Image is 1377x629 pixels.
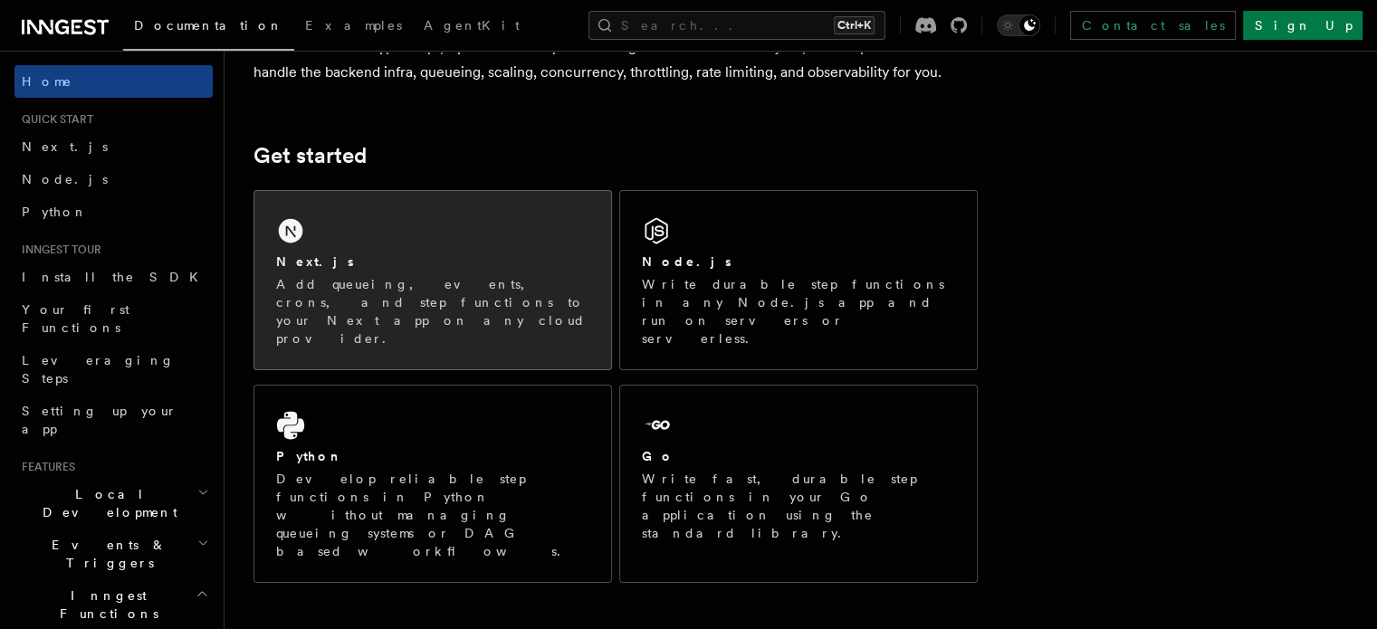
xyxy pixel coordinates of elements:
[22,72,72,91] span: Home
[619,190,978,370] a: Node.jsWrite durable step functions in any Node.js app and run on servers or serverless.
[642,447,674,465] h2: Go
[14,243,101,257] span: Inngest tour
[424,18,520,33] span: AgentKit
[22,172,108,186] span: Node.js
[276,447,343,465] h2: Python
[14,293,213,344] a: Your first Functions
[14,395,213,445] a: Setting up your app
[1243,11,1363,40] a: Sign Up
[14,261,213,293] a: Install the SDK
[588,11,885,40] button: Search...Ctrl+K
[253,143,367,168] a: Get started
[619,385,978,583] a: GoWrite fast, durable step functions in your Go application using the standard library.
[253,190,612,370] a: Next.jsAdd queueing, events, crons, and step functions to your Next app on any cloud provider.
[276,275,589,348] p: Add queueing, events, crons, and step functions to your Next app on any cloud provider.
[14,130,213,163] a: Next.js
[253,385,612,583] a: PythonDevelop reliable step functions in Python without managing queueing systems or DAG based wo...
[14,195,213,228] a: Python
[22,139,108,154] span: Next.js
[123,5,294,51] a: Documentation
[294,5,413,49] a: Examples
[14,485,197,521] span: Local Development
[276,253,354,271] h2: Next.js
[14,163,213,195] a: Node.js
[14,529,213,579] button: Events & Triggers
[253,34,978,85] p: Write functions in TypeScript, Python or Go to power background and scheduled jobs, with steps bu...
[14,460,75,474] span: Features
[642,253,732,271] h2: Node.js
[14,536,197,572] span: Events & Triggers
[276,470,589,560] p: Develop reliable step functions in Python without managing queueing systems or DAG based workflows.
[14,586,196,623] span: Inngest Functions
[22,353,175,386] span: Leveraging Steps
[305,18,402,33] span: Examples
[22,205,88,219] span: Python
[22,270,209,284] span: Install the SDK
[14,65,213,98] a: Home
[642,470,955,542] p: Write fast, durable step functions in your Go application using the standard library.
[14,112,93,127] span: Quick start
[413,5,531,49] a: AgentKit
[134,18,283,33] span: Documentation
[997,14,1040,36] button: Toggle dark mode
[14,478,213,529] button: Local Development
[22,404,177,436] span: Setting up your app
[14,344,213,395] a: Leveraging Steps
[1070,11,1236,40] a: Contact sales
[642,275,955,348] p: Write durable step functions in any Node.js app and run on servers or serverless.
[22,302,129,335] span: Your first Functions
[834,16,875,34] kbd: Ctrl+K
